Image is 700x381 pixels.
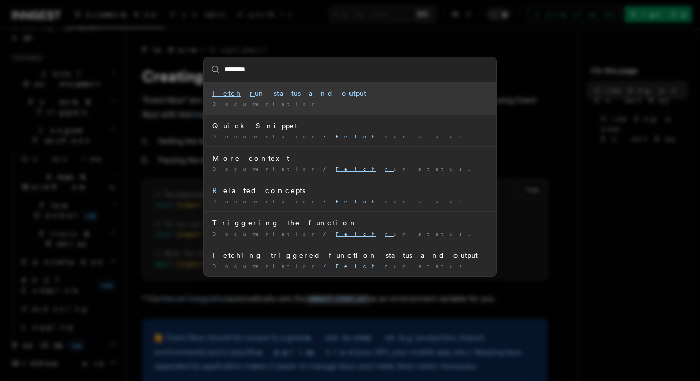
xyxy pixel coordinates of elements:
mark: Fetch [212,89,241,97]
mark: r [250,89,255,97]
mark: Fetch [336,263,376,269]
span: un status and output [336,263,559,269]
mark: Fetch [336,166,376,172]
span: Documentation [212,198,319,204]
span: Documentation [212,133,319,139]
span: / [323,166,332,172]
mark: R [212,186,223,195]
span: / [323,231,332,237]
span: Documentation [212,231,319,237]
div: elated concepts [212,185,488,196]
span: Documentation [212,263,319,269]
span: / [323,133,332,139]
span: / [323,198,332,204]
span: / [323,263,332,269]
div: More context [212,153,488,163]
mark: Fetch [336,231,376,237]
div: Fetching triggered function status and output [212,250,488,260]
span: un status and output [336,166,559,172]
mark: r [385,198,394,204]
span: un status and output [336,198,559,204]
mark: r [385,166,394,172]
div: Triggering the function [212,218,488,228]
mark: Fetch [336,133,376,139]
div: un status and output [212,88,488,98]
span: Documentation [212,166,319,172]
mark: r [385,133,394,139]
mark: Fetch [336,198,376,204]
mark: r [385,231,394,237]
mark: r [385,263,394,269]
span: Documentation [212,101,319,107]
div: Quick Snippet [212,121,488,131]
span: un status and output [336,133,559,139]
span: un status and output [336,231,559,237]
